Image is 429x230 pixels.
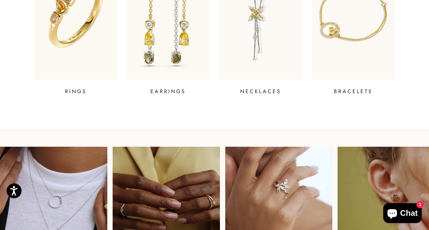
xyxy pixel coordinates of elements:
p: EARRINGS [150,88,186,96]
p: NECKLACES [240,88,281,96]
p: BRACELETS [334,88,373,96]
p: RINGS [65,88,87,96]
inbox-online-store-chat: Shopify online store chat [381,203,424,225]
